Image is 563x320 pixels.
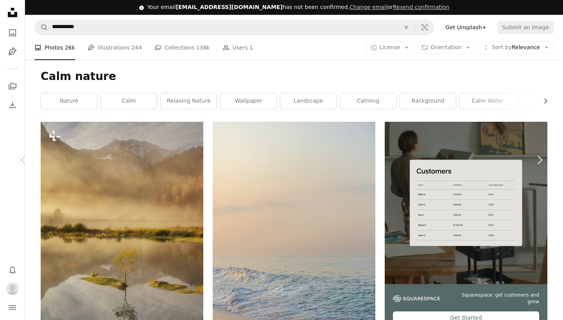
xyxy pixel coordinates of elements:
img: file-1747939142011-51e5cc87e3c9 [393,295,440,302]
span: Sort by [492,44,511,50]
button: Orientation [417,41,475,54]
a: Collections [5,78,20,94]
button: Resend confirmation [393,4,449,11]
img: file-1747939376688-baf9a4a454ffimage [385,122,547,284]
span: License [380,44,400,50]
span: Relevance [492,44,540,52]
button: Sort byRelevance [478,41,554,54]
a: Change email [350,4,387,10]
a: Photos [5,25,20,41]
a: nature [41,93,97,109]
a: Users 1 [222,35,253,60]
button: Profile [5,281,20,297]
a: Download History [5,97,20,113]
a: a tree in a lake [41,227,203,234]
a: Next [516,123,563,197]
form: Find visuals sitewide [34,20,434,35]
a: Illustrations 244 [88,35,142,60]
span: 1 [249,43,253,52]
a: calm water [460,93,516,109]
button: Menu [5,300,20,315]
span: [EMAIL_ADDRESS][DOMAIN_NAME] [176,4,283,10]
a: Collections 138k [154,35,210,60]
a: Get Unsplash+ [441,21,491,34]
button: License [366,41,414,54]
a: Illustrations [5,44,20,59]
button: Clear [398,20,415,35]
h1: Calm nature [41,69,547,84]
button: scroll list to the right [538,93,547,109]
a: relaxing nature [161,93,217,109]
button: Notifications [5,262,20,278]
a: calming [340,93,396,109]
div: Your email has not been confirmed. [147,4,450,11]
span: 244 [131,43,142,52]
a: background [400,93,456,109]
button: Visual search [415,20,434,35]
span: Squarespace: get customers and grow [449,292,539,305]
img: Avatar of user Emily Galvao [6,283,19,295]
span: 138k [196,43,210,52]
span: or [350,4,449,10]
a: calm [101,93,157,109]
a: wallpaper [221,93,276,109]
a: landscape [280,93,336,109]
button: Submit an image [497,21,554,34]
button: Search Unsplash [35,20,48,35]
span: Orientation [430,44,461,50]
a: a person walking on the beach with a surfboard [213,240,375,247]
